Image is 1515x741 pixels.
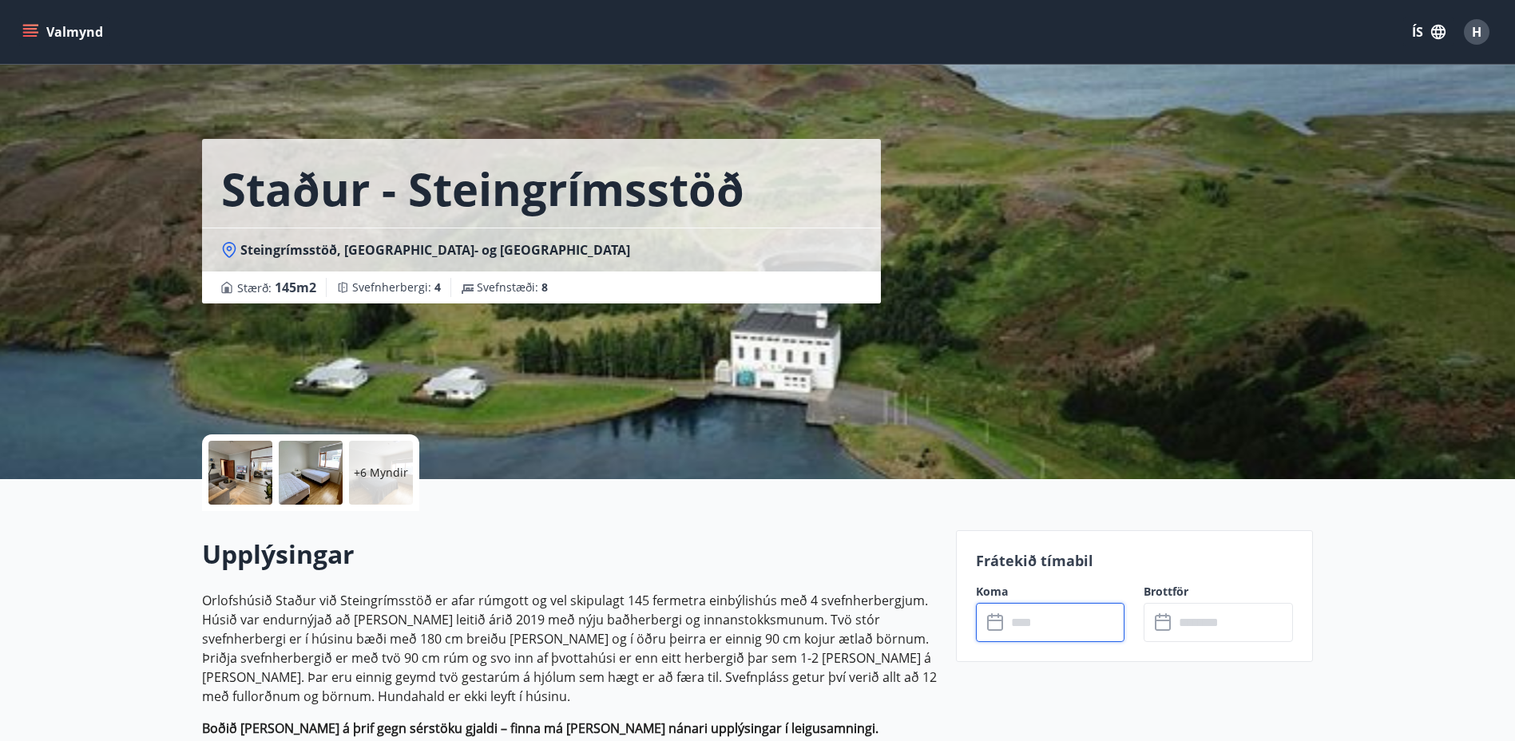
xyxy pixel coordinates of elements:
label: Brottför [1144,584,1293,600]
span: Steingrímsstöð, [GEOGRAPHIC_DATA]- og [GEOGRAPHIC_DATA] [240,241,630,259]
p: Frátekið tímabil [976,550,1294,571]
span: Svefnstæði : [477,279,548,295]
span: 8 [541,279,548,295]
button: menu [19,18,109,46]
p: Orlofshúsið Staður við Steingrímsstöð er afar rúmgott og vel skipulagt 145 fermetra einbýlishús m... [202,591,937,706]
p: +6 Myndir [354,465,408,481]
span: Svefnherbergi : [352,279,441,295]
span: Stærð : [237,278,316,297]
span: H [1472,23,1481,41]
button: H [1457,13,1496,51]
label: Koma [976,584,1125,600]
span: 145 m2 [275,279,316,296]
span: 4 [434,279,441,295]
h1: Staður - Steingrímsstöð [221,158,744,219]
h2: Upplýsingar [202,537,937,572]
strong: Boðið [PERSON_NAME] á þrif gegn sérstöku gjaldi – finna má [PERSON_NAME] nánari upplýsingar í lei... [202,719,878,737]
button: ÍS [1403,18,1454,46]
